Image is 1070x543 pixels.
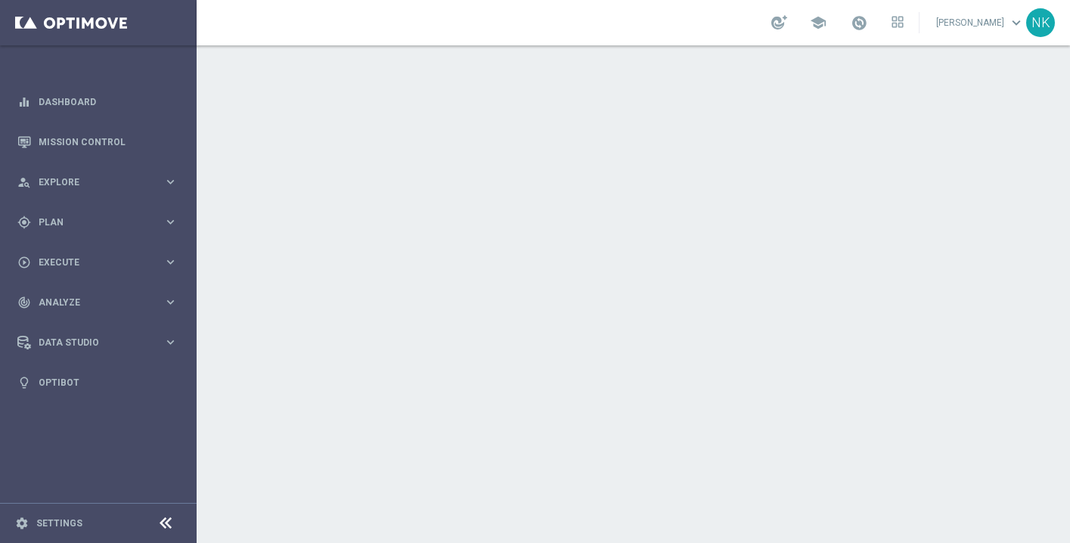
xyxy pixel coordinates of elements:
i: equalizer [17,95,31,109]
div: Explore [17,175,163,189]
span: Execute [39,258,163,267]
i: settings [15,517,29,530]
div: Analyze [17,296,163,309]
button: lightbulb Optibot [17,377,178,389]
span: Explore [39,178,163,187]
i: keyboard_arrow_right [163,295,178,309]
span: school [810,14,827,31]
i: gps_fixed [17,216,31,229]
div: Execute [17,256,163,269]
i: keyboard_arrow_right [163,255,178,269]
i: keyboard_arrow_right [163,335,178,349]
span: keyboard_arrow_down [1008,14,1025,31]
a: Settings [36,519,82,528]
a: [PERSON_NAME]keyboard_arrow_down [935,11,1026,34]
button: gps_fixed Plan keyboard_arrow_right [17,216,178,228]
span: Plan [39,218,163,227]
button: person_search Explore keyboard_arrow_right [17,176,178,188]
button: Mission Control [17,136,178,148]
button: play_circle_outline Execute keyboard_arrow_right [17,256,178,268]
i: person_search [17,175,31,189]
div: Dashboard [17,82,178,122]
div: Mission Control [17,122,178,162]
i: keyboard_arrow_right [163,215,178,229]
div: NK [1026,8,1055,37]
div: Plan [17,216,163,229]
i: lightbulb [17,376,31,389]
span: Data Studio [39,338,163,347]
div: Data Studio [17,336,163,349]
button: track_changes Analyze keyboard_arrow_right [17,296,178,309]
i: track_changes [17,296,31,309]
a: Dashboard [39,82,178,122]
button: Data Studio keyboard_arrow_right [17,337,178,349]
i: play_circle_outline [17,256,31,269]
a: Optibot [39,362,178,402]
button: equalizer Dashboard [17,96,178,108]
i: keyboard_arrow_right [163,175,178,189]
span: Analyze [39,298,163,307]
div: Optibot [17,362,178,402]
a: Mission Control [39,122,178,162]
